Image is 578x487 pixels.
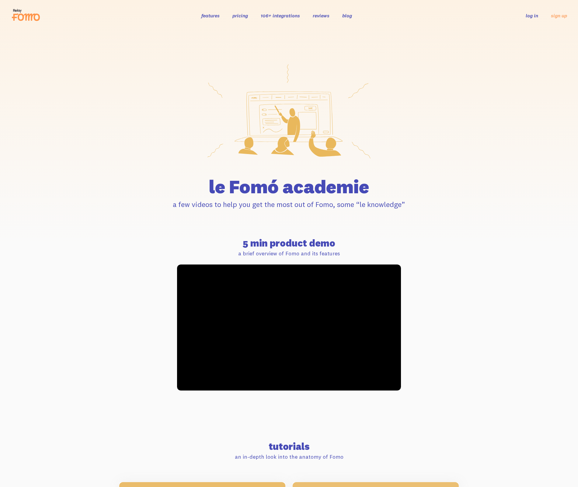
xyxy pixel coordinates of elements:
[177,238,401,248] h2: 5 min product demo
[551,12,567,19] a: sign up
[232,12,248,19] a: pricing
[119,177,459,196] h1: le Fomó academie
[526,12,538,19] a: log in
[119,442,459,451] h2: tutorials
[177,250,401,257] p: a brief overview of Fomo and its features
[261,12,300,19] a: 106+ integrations
[201,12,220,19] a: features
[195,53,382,170] img: class_of_fomo-732c453f0fcc13f8a49c40101ce27bc7ba74c32f27da59a7234afbb53fc7e1ad.svg
[313,12,329,19] a: reviews
[119,453,459,460] p: an in-depth look into the anatomy of Fomo
[119,200,459,209] p: a few videos to help you get the most out of Fomo, some “le knowledge”
[342,12,352,19] a: blog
